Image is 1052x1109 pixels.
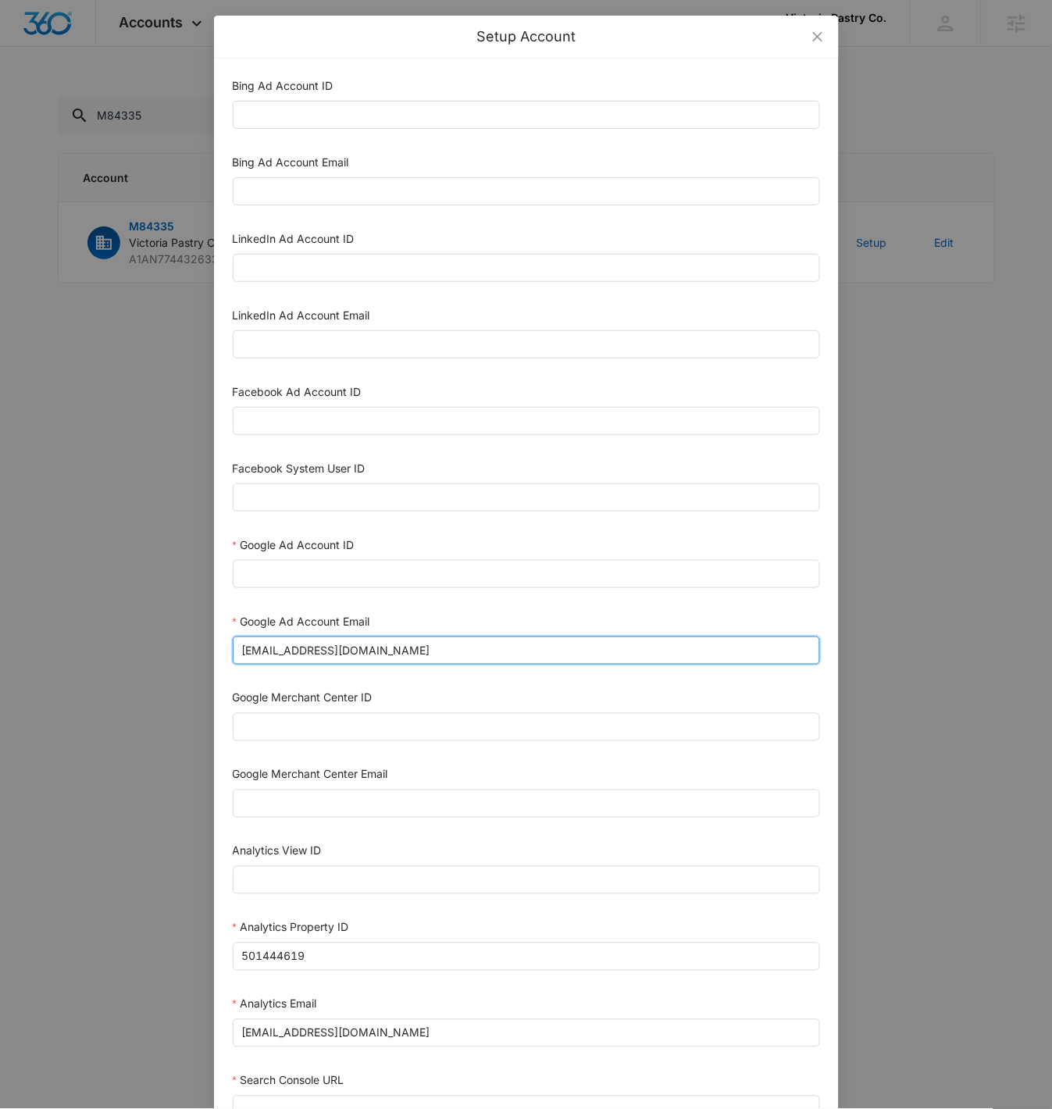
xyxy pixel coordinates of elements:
[233,560,820,588] input: Google Ad Account ID
[233,921,348,934] label: Analytics Property ID
[233,615,369,628] label: Google Ad Account Email
[233,462,366,475] label: Facebook System User ID
[233,254,820,282] input: LinkedIn Ad Account ID
[233,943,820,971] input: Analytics Property ID
[233,768,388,781] label: Google Merchant Center Email
[233,232,355,245] label: LinkedIn Ad Account ID
[233,1019,820,1047] input: Analytics Email
[233,407,820,435] input: Facebook Ad Account ID
[233,385,362,398] label: Facebook Ad Account ID
[233,330,820,358] input: LinkedIn Ad Account Email
[233,1074,344,1087] label: Search Console URL
[233,101,820,129] input: Bing Ad Account ID
[233,177,820,205] input: Bing Ad Account Email
[797,16,839,58] button: Close
[233,691,373,704] label: Google Merchant Center ID
[233,866,820,894] input: Analytics View ID
[233,28,820,45] div: Setup Account
[233,713,820,741] input: Google Merchant Center ID
[233,483,820,512] input: Facebook System User ID
[233,308,370,322] label: LinkedIn Ad Account Email
[233,844,322,858] label: Analytics View ID
[233,790,820,818] input: Google Merchant Center Email
[233,637,820,665] input: Google Ad Account Email
[233,538,354,551] label: Google Ad Account ID
[811,30,824,43] span: close
[233,79,333,92] label: Bing Ad Account ID
[233,997,316,1011] label: Analytics Email
[233,155,349,169] label: Bing Ad Account Email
